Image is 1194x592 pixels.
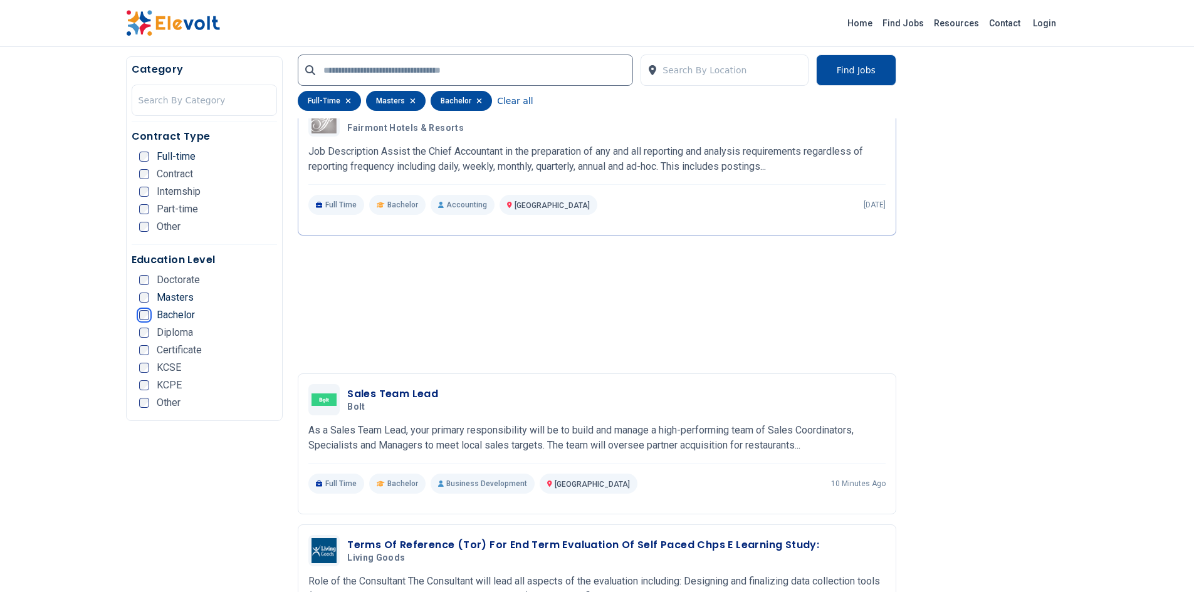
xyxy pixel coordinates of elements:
button: Clear all [497,91,533,111]
a: Find Jobs [877,13,929,33]
div: full-time [298,91,361,111]
a: Resources [929,13,984,33]
h5: Contract Type [132,129,278,144]
div: masters [366,91,426,111]
span: Diploma [157,328,193,338]
input: Contract [139,169,149,179]
span: Full-time [157,152,196,162]
span: Other [157,398,181,408]
p: [DATE] [864,200,886,210]
p: Job Description Assist the Chief Accountant in the preparation of any and all reporting and analy... [308,144,886,174]
input: Part-time [139,204,149,214]
input: Other [139,222,149,232]
input: Bachelor [139,310,149,320]
input: Doctorate [139,275,149,285]
p: Business Development [431,474,535,494]
p: 10 minutes ago [831,479,886,489]
input: Masters [139,293,149,303]
h5: Education Level [132,252,278,267]
iframe: Chat Widget [1131,532,1194,592]
span: [GEOGRAPHIC_DATA] [555,480,630,489]
a: Contact [984,13,1025,33]
span: Living Goods [347,553,405,564]
span: [GEOGRAPHIC_DATA] [515,201,590,210]
img: Living Goods [312,538,337,563]
span: KCPE [157,380,182,390]
img: Fairmont Hotels & Resorts [312,108,337,133]
span: KCSE [157,363,181,373]
a: Fairmont Hotels & ResortsGeneral AccountantFairmont Hotels & ResortsJob Description Assist the Ch... [308,105,886,215]
input: KCPE [139,380,149,390]
span: Bachelor [157,310,195,320]
p: Accounting [431,195,495,215]
span: Bachelor [387,200,418,210]
p: As a Sales Team Lead, your primary responsibility will be to build and manage a high-performing t... [308,423,886,453]
a: Login [1025,11,1064,36]
span: Bolt [347,402,365,413]
button: Find Jobs [816,55,896,86]
input: Certificate [139,345,149,355]
a: Home [842,13,877,33]
h3: Sales Team Lead [347,387,438,402]
input: Full-time [139,152,149,162]
input: Diploma [139,328,149,338]
h3: Terms Of Reference (Tor) For End Term Evaluation Of Self Paced Chps E Learning Study: [347,537,819,553]
input: KCSE [139,363,149,373]
iframe: Advertisement [911,56,1069,432]
input: Other [139,398,149,408]
p: Full Time [308,195,364,215]
span: Contract [157,169,193,179]
span: Fairmont Hotels & Resorts [347,123,464,134]
span: Certificate [157,345,202,355]
iframe: Advertisement [298,256,896,363]
span: Doctorate [157,275,200,285]
h5: Category [132,62,278,77]
a: BoltSales Team LeadBoltAs a Sales Team Lead, your primary responsibility will be to build and man... [308,384,886,494]
input: Internship [139,187,149,197]
img: Elevolt [126,10,220,36]
div: bachelor [431,91,492,111]
span: Bachelor [387,479,418,489]
span: Other [157,222,181,232]
span: Internship [157,187,201,197]
span: Masters [157,293,194,303]
img: Bolt [312,393,337,407]
span: Part-time [157,204,198,214]
p: Full Time [308,474,364,494]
